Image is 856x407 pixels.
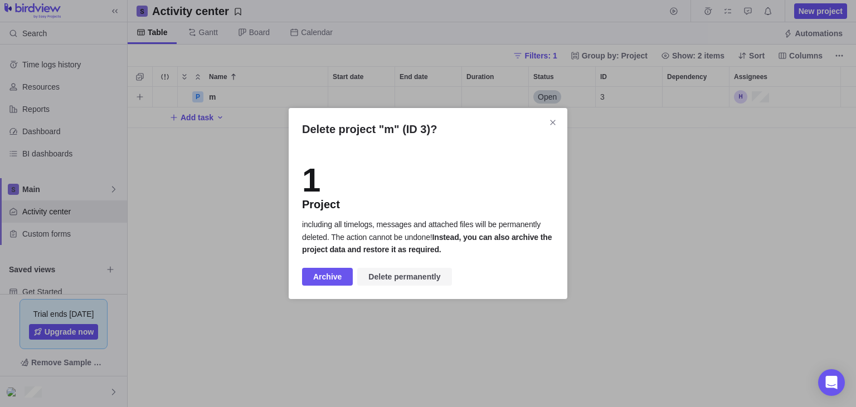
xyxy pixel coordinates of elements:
[302,218,554,256] p: including all timelogs, messages and attached files will be permanently deleted. The action canno...
[368,270,440,283] span: Delete permanently
[302,121,554,137] h2: Delete project "m" (ID 3)?
[289,108,567,298] div: Delete project "m" (ID 3)?
[313,270,342,283] span: Archive
[302,268,353,286] span: Archive
[357,268,451,286] span: Delete permanently
[545,115,561,130] span: Close
[302,164,340,197] div: 1
[818,369,845,396] div: Open Intercom Messenger
[302,197,340,212] div: Project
